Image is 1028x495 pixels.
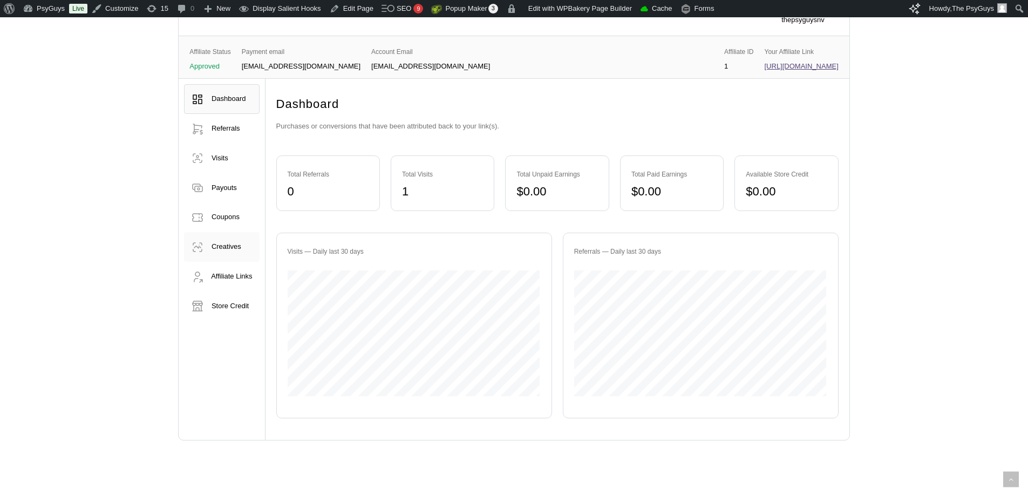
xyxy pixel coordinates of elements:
div: 9 [413,4,423,13]
a: Dashboard [184,84,259,114]
p: 1 [724,63,753,70]
span: $ [516,185,523,198]
span: Coupons [212,213,240,221]
div: Total Visits [402,167,483,182]
span: Account Email [371,44,490,60]
a: Back to top [1003,472,1019,487]
div: Referrals — Daily last 30 days [574,244,827,260]
span: 3 [488,4,498,13]
a: Store Credit [184,291,259,321]
span: Visits [212,154,228,162]
a: Visits [184,144,259,173]
a: Payouts [184,173,259,203]
img: Avatar photo [997,3,1007,13]
div: Total Unpaid Earnings [516,167,597,182]
a: [URL][DOMAIN_NAME] [765,62,839,70]
a: Affiliate Links [184,262,259,291]
span: Your Affiliate Link [765,44,839,60]
div: Total Paid Earnings [631,167,712,182]
span: Payment email [242,44,360,60]
a: Live [69,4,87,13]
p: [EMAIL_ADDRESS][DOMAIN_NAME] [242,63,360,70]
div: Visits — Daily last 30 days [288,244,541,260]
bdi: 0.00 [631,185,661,198]
span: Affiliate ID [724,44,753,60]
div: thepsyguysnv [781,12,825,28]
span: The PsyGuys [952,4,994,12]
span: Referrals [212,124,240,132]
span: $ [631,185,638,198]
span: Creatives [212,242,241,250]
span: Dashboard [212,94,246,103]
a: Referrals [184,114,259,144]
bdi: 0.00 [516,185,546,198]
span: $ [746,185,752,198]
span: Payouts [212,184,237,192]
p: Purchases or conversions that have been attributed back to your link(s). [276,119,839,145]
span: Store Credit [212,302,249,310]
p: Approved [189,63,231,70]
div: 0 [288,184,369,200]
div: Available Store Credit [746,167,827,182]
p: [EMAIL_ADDRESS][DOMAIN_NAME] [371,63,490,70]
h2: Dashboard [276,92,839,116]
div: Total Referrals [288,167,369,182]
span: Affiliate Links [211,272,252,280]
a: Creatives [184,232,259,262]
div: 1 [402,184,483,200]
a: Coupons [184,202,259,232]
bdi: 0.00 [746,185,775,198]
span: Affiliate Status [189,44,231,60]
